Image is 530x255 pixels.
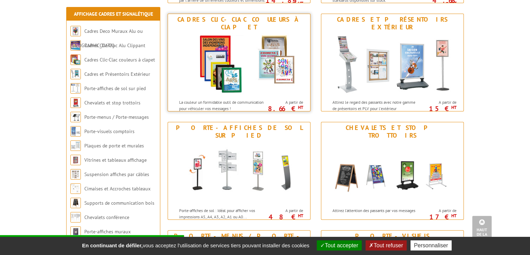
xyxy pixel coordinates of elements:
a: Porte-menus / Porte-messages [84,114,149,120]
a: Cadres et Présentoirs Extérieur [84,71,150,77]
p: 15 € [417,107,456,111]
a: Cadres et Présentoirs Extérieur Cadres et Présentoirs Extérieur Attirez le regard des passants av... [321,14,464,111]
div: Cadres et Présentoirs Extérieur [323,16,462,31]
img: Porte-visuels comptoirs [70,126,81,137]
a: Chevalets et stop trottoirs Chevalets et stop trottoirs Attirez l’attention des passants par vos ... [321,122,464,220]
sup: HT [451,213,456,219]
img: Cadres Clic-Clac couleurs à clapet [70,54,81,65]
p: 17 € [417,215,456,219]
div: Porte-affiches de sol sur pied [170,124,308,139]
img: Cadres Clic-Clac couleurs à clapet [175,33,304,96]
div: Cadres Clic-Clac couleurs à clapet [170,16,308,31]
button: Tout accepter [317,240,362,250]
span: vous acceptez l'utilisation de services tiers pouvant installer des cookies [78,242,313,248]
div: Porte-menus / Porte-messages [170,232,308,248]
a: Cadres Deco Muraux Alu ou [GEOGRAPHIC_DATA] [70,28,143,49]
span: A partir de [267,208,303,213]
img: Chevalets et stop trottoirs [70,97,81,108]
sup: HT [298,213,303,219]
img: Cimaises et Accroches tableaux [70,183,81,194]
sup: HT [298,0,303,6]
sup: HT [451,104,456,110]
p: La couleur un formidable outil de communication pour véhiculer vos messages ! [179,99,266,111]
p: Attirez le regard des passants avec notre gamme de présentoirs et PLV pour l'extérieur [332,99,419,111]
a: Affichage Cadres et Signalétique [74,11,153,17]
sup: HT [451,0,456,6]
button: Personnaliser (fenêtre modale) [410,240,452,250]
p: 48 € [264,215,303,219]
a: Porte-visuels comptoirs [84,128,135,134]
a: Porte-affiches de sol sur pied Porte-affiches de sol sur pied Porte-affiches de sol : Idéal pour ... [168,122,310,220]
img: Vitrines et tableaux affichage [70,155,81,165]
span: A partir de [421,100,456,105]
button: Tout refuser [366,240,406,250]
span: A partir de [267,100,303,105]
img: Plaques de porte et murales [70,140,81,151]
a: Cadres Clic-Clac couleurs à clapet Cadres Clic-Clac couleurs à clapet La couleur un formidable ou... [168,14,310,111]
img: Cadres et Présentoirs Extérieur [328,33,457,96]
img: Chevalets et stop trottoirs [328,141,457,204]
a: Supports de communication bois [84,200,154,206]
p: 8.66 € [264,107,303,111]
div: Porte-visuels comptoirs [323,232,462,248]
a: Chevalets et stop trottoirs [84,100,140,106]
img: Suspension affiches par câbles [70,169,81,180]
img: Porte-menus / Porte-messages [70,112,81,122]
img: Porte-affiches de sol sur pied [70,83,81,94]
sup: HT [298,104,303,110]
a: Cimaises et Accroches tableaux [84,185,151,192]
a: Plaques de porte et murales [84,143,144,149]
img: Cadres et Présentoirs Extérieur [70,69,81,79]
img: Supports de communication bois [70,198,81,208]
a: Cadres Clic-Clac couleurs à clapet [84,57,155,63]
a: Cadres Clic-Clac Alu Clippant [84,42,145,49]
img: Cadres Deco Muraux Alu ou Bois [70,26,81,36]
a: Vitrines et tableaux affichage [84,157,147,163]
p: Attirez l’attention des passants par vos messages [332,207,419,213]
a: Suspension affiches par câbles [84,171,149,177]
p: Porte-affiches de sol : Idéal pour afficher vos impressions A5, A4, A3, A2, A1 ou A0... [179,207,266,219]
div: Chevalets et stop trottoirs [323,124,462,139]
a: Haut de la page [472,216,492,245]
img: Porte-affiches de sol sur pied [175,141,304,204]
span: A partir de [421,208,456,213]
a: Porte-affiches de sol sur pied [84,85,146,92]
